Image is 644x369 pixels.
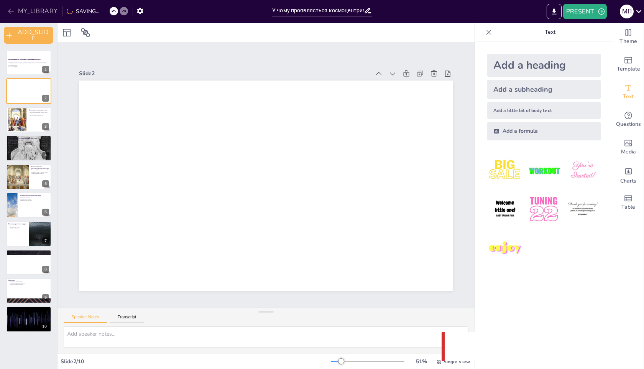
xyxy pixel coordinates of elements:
div: 8 [6,250,51,275]
div: Add images, graphics, shapes or video [613,133,644,161]
p: Зв'язок людини та космосу [29,113,49,115]
div: Slide 2 [79,70,370,77]
p: Релігійні традиції [8,228,26,230]
div: Get real-time input from your audience [613,106,644,133]
div: 5 [6,164,51,189]
p: Актуальність космоцентризму [8,281,49,282]
div: Add a heading [487,54,601,77]
p: Відповідальність перед природою [8,255,49,257]
p: Космічні сили формують світ [29,115,49,116]
p: Гармонійний організм космосу [8,140,49,142]
span: Table [621,203,635,211]
p: Геліоцентрична модель [20,198,49,200]
strong: Космоцентризм філософії Стародавнього світу [8,58,41,60]
p: Ключ до пізнання істини [8,141,49,143]
img: 4.jpeg [487,191,523,227]
p: Взаємопов'язаність всього [31,173,49,174]
div: SAVING... [67,8,99,15]
p: Generated with [URL] [8,66,49,68]
p: [PERSON_NAME] про взаємозв'язок [8,282,49,284]
span: Theme [619,37,637,46]
span: Charts [620,177,636,185]
span: Text [623,92,634,101]
p: Література про космос [8,227,26,228]
div: Add text boxes [613,78,644,106]
img: 7.jpeg [487,231,523,266]
p: Стійкий розвиток [8,254,49,255]
span: Position [81,28,90,37]
div: 10 [40,323,49,330]
div: 2 [42,95,49,102]
button: Transcript [110,315,144,323]
button: EXPORT_TO_POWERPOINT [547,4,562,19]
p: Основи для сучасних роздумів [8,284,49,285]
div: 7 [6,221,51,246]
p: Єдність космосу [31,170,49,171]
div: 2 [6,78,51,104]
span: Template [617,65,640,73]
div: 51 % [412,358,430,365]
div: Add a subheading [487,80,601,99]
p: Вплив Піфагора та Платона [8,143,49,144]
img: 6.jpeg [565,191,601,227]
span: Questions [616,120,641,128]
div: Add a table [613,189,644,216]
p: Використання телескопа [20,200,49,201]
div: 1 [6,50,51,75]
input: INSERT_TITLE [272,5,364,16]
p: Космоцентризм ставить всесвіт у центр [29,112,49,114]
img: 5.jpeg [526,191,562,227]
p: [PERSON_NAME] і [PERSON_NAME] [31,171,49,173]
p: Вплив на астрономію [20,197,49,198]
img: 3.jpeg [565,153,601,188]
div: 1 [42,66,49,73]
button: MY_LIBRARY [6,5,61,17]
p: Визначення космоцентризму [29,109,49,111]
div: 3 [42,123,49,130]
button: м п [620,4,634,19]
span: Media [621,148,636,156]
button: Speaker Notes [64,315,107,323]
div: 4 [6,135,51,161]
button: ADD_SLIDE [4,27,53,44]
p: Сучасне значення космоцентризму [8,250,49,253]
p: Вплив космоцентризму на науку [20,194,49,197]
div: 8 [42,266,49,273]
div: 6 [6,193,51,218]
div: Add charts and graphs [613,161,644,189]
div: Slide 2 / 10 [61,358,331,365]
div: Add a little bit of body text [487,102,601,119]
div: Add a formula [487,122,601,140]
div: 7 [42,237,49,244]
p: У цій презентації ми дослідимо концепцію космоцентризму в філософії Стародавнього світу, обговори... [8,62,49,66]
p: Космоцентризм у давньоіндійській філософії [31,166,49,170]
p: Космоцентризм у давньогрецькій філософії [8,137,49,140]
div: 6 [42,209,49,216]
p: Висновки [8,279,49,282]
div: 9 [42,294,49,301]
img: 1.jpeg [487,153,523,188]
div: 3 [6,107,51,132]
p: Something went wrong with the request. (CORS) [466,342,613,351]
p: Екологічна свідомість [8,252,49,254]
div: м п [620,5,634,18]
p: Космоцентризм і культура [8,223,26,225]
div: 9 [6,278,51,303]
div: 4 [42,152,49,159]
p: Відображення в мистецтві [8,226,26,227]
button: PRESENT [563,4,607,19]
div: Add ready made slides [613,51,644,78]
p: Text [495,23,605,41]
div: Change the overall theme [613,23,644,51]
p: Запитання та обговорення [8,308,49,310]
div: 10 [6,306,51,332]
div: 5 [42,180,49,187]
div: Layout [61,26,73,39]
img: 2.jpeg [526,153,562,188]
